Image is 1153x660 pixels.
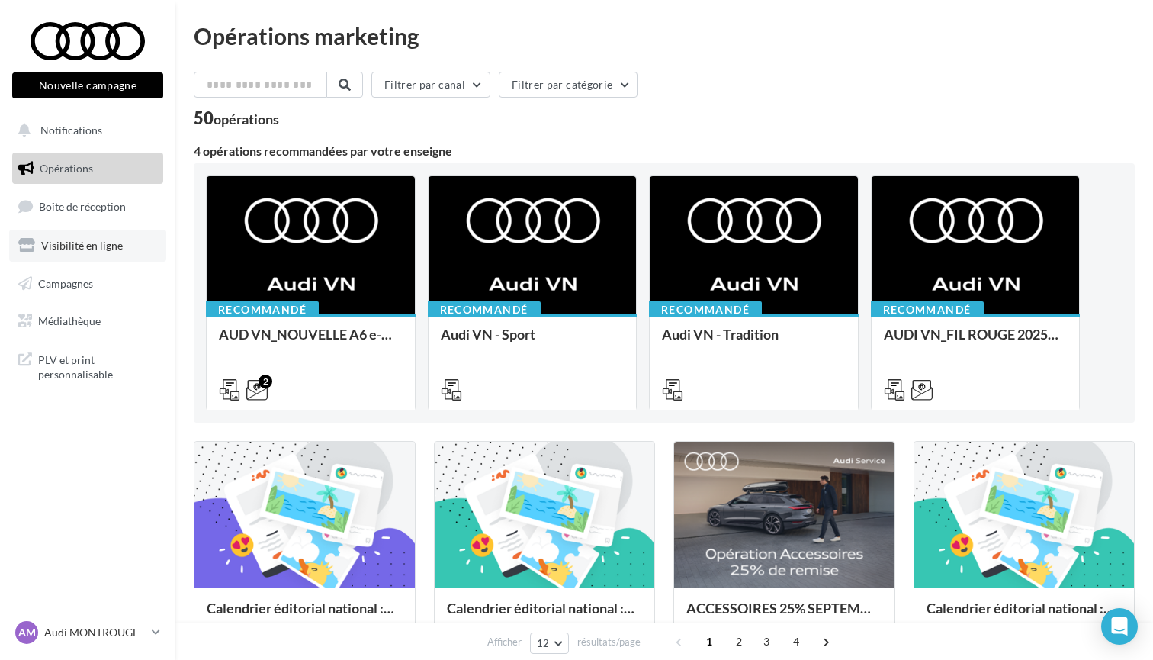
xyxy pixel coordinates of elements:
[441,327,625,357] div: Audi VN - Sport
[259,375,272,388] div: 2
[537,637,550,649] span: 12
[1101,608,1138,645] div: Open Intercom Messenger
[194,145,1135,157] div: 4 opérations recommandées par votre enseigne
[884,327,1068,357] div: AUDI VN_FIL ROUGE 2025 - A1, Q2, Q3, Q5 et Q4 e-tron
[194,24,1135,47] div: Opérations marketing
[219,327,403,357] div: AUD VN_NOUVELLE A6 e-tron
[686,600,882,631] div: ACCESSOIRES 25% SEPTEMBRE - AUDI SERVICE
[40,162,93,175] span: Opérations
[12,618,163,647] a: AM Audi MONTROUGE
[12,72,163,98] button: Nouvelle campagne
[194,110,279,127] div: 50
[662,327,846,357] div: Audi VN - Tradition
[9,305,166,337] a: Médiathèque
[18,625,36,640] span: AM
[428,301,541,318] div: Recommandé
[40,124,102,137] span: Notifications
[499,72,638,98] button: Filtrer par catégorie
[371,72,490,98] button: Filtrer par canal
[39,200,126,213] span: Boîte de réception
[38,314,101,327] span: Médiathèque
[9,343,166,388] a: PLV et print personnalisable
[871,301,984,318] div: Recommandé
[649,301,762,318] div: Recommandé
[41,239,123,252] span: Visibilité en ligne
[487,635,522,649] span: Afficher
[214,112,279,126] div: opérations
[38,349,157,382] span: PLV et print personnalisable
[9,268,166,300] a: Campagnes
[44,625,146,640] p: Audi MONTROUGE
[530,633,569,654] button: 12
[447,600,643,631] div: Calendrier éditorial national : du 02.09 au 15.09
[784,629,808,654] span: 4
[697,629,721,654] span: 1
[9,230,166,262] a: Visibilité en ligne
[727,629,751,654] span: 2
[9,153,166,185] a: Opérations
[9,190,166,223] a: Boîte de réception
[207,600,403,631] div: Calendrier éditorial national : semaine du 08.09 au 14.09
[206,301,319,318] div: Recommandé
[754,629,779,654] span: 3
[927,600,1122,631] div: Calendrier éditorial national : du 02.09 au 09.09
[577,635,641,649] span: résultats/page
[9,114,160,146] button: Notifications
[38,276,93,289] span: Campagnes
